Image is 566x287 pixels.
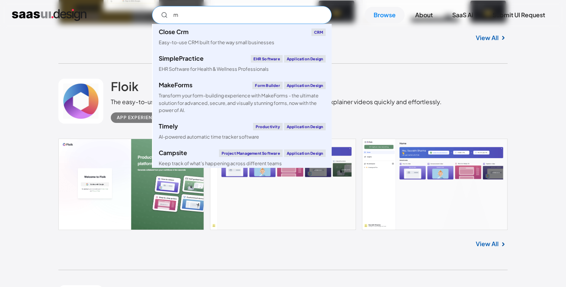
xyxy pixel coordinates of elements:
a: SaaS Ai [443,7,482,23]
div: Campsite [159,150,187,156]
a: CampsiteProject Management SoftwareApplication DesignKeep track of what’s happening across differ... [153,145,332,172]
a: MakeFormsForm BuilderApplication DesignTransform your form-building experience with MakeForms - t... [153,77,332,118]
div: Timely [159,123,178,129]
form: Email Form [152,6,332,24]
div: Easy-to-use CRM built for the way small businesses [159,39,274,46]
div: Productivity [253,123,282,130]
div: Transform your form-building experience with MakeForms - the ultimate solution for advanced, secu... [159,92,326,114]
h2: Floik [111,79,139,94]
a: TimelyProductivityApplication DesignAI-powered automatic time tracker software [153,118,332,145]
div: Application Design [284,149,326,157]
div: Project Management Software [219,149,282,157]
div: EHR Software [251,55,282,63]
a: View All [476,239,499,248]
div: App Experience [117,113,159,122]
a: Close CrmCRMEasy-to-use CRM built for the way small businesses [153,24,332,51]
div: EHR Software for Health & Wellness Professionals [159,66,269,73]
input: Search UI designs you're looking for... [152,6,332,24]
div: Close Crm [159,29,189,35]
a: Floik [111,79,139,97]
div: Keep track of what’s happening across different teams [159,160,282,167]
div: CRM [311,28,326,36]
div: MakeForms [159,82,192,88]
a: Submit UI Request [484,7,554,23]
div: Application Design [284,123,326,130]
div: Application Design [284,55,326,63]
a: About [406,7,442,23]
div: The easy-to-use platform that lets you create engaging product demos and explainer videos quickly... [111,97,442,106]
div: AI-powered automatic time tracker software [159,133,259,141]
a: home [12,9,86,21]
div: SimplePractice [159,55,204,61]
a: View All [476,33,499,42]
a: SimplePracticeEHR SoftwareApplication DesignEHR Software for Health & Wellness Professionals [153,51,332,77]
div: Form Builder [252,82,282,89]
div: Application Design [284,82,326,89]
a: Browse [365,7,405,23]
